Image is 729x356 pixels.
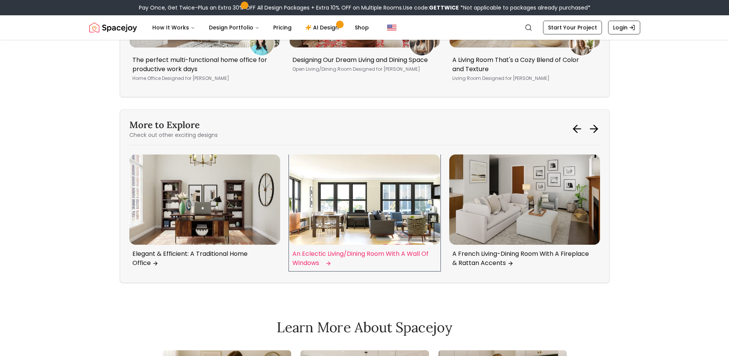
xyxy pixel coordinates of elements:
img: Brooke Boehm [569,31,594,55]
a: AI Design [299,20,347,35]
img: A French Living-Dining Room With A Fireplace & Rattan Accents [449,154,600,245]
a: Pricing [267,20,298,35]
span: Designed for [162,75,191,81]
div: Pay Once, Get Twice-Plus an Extra 30% OFF All Design Packages + Extra 10% OFF on Multiple Rooms. [139,4,590,11]
a: Spacejoy [89,20,137,35]
a: Shop [349,20,375,35]
p: Living Room [PERSON_NAME] [452,75,594,81]
a: Start Your Project [543,21,602,34]
p: Home Office [PERSON_NAME] [132,75,274,81]
p: Designing Our Dream Living and Dining Space [292,55,434,65]
div: 1 / 6 [449,154,600,273]
span: Designed for [482,75,512,81]
img: Shruti Sonni [409,31,434,55]
a: Elegant & Efficient: A Traditional Home OfficeElegant & Efficient: A Traditional Home Office [129,154,280,271]
a: Login [608,21,640,34]
button: Design Portfolio [203,20,266,35]
p: The perfect multi-functional home office for productive work days [132,55,274,74]
img: Spacejoy Logo [89,20,137,35]
p: Elegant & Efficient: A Traditional Home Office [132,249,274,268]
a: An Eclectic Living/Dining Room With A Wall Of WindowsAn Eclectic Living/Dining Room With A Wall O... [289,154,440,271]
h3: More to Explore [129,119,218,131]
img: United States [387,23,396,32]
h2: Learn More About Spacejoy [163,320,567,335]
p: Check out other exciting designs [129,131,218,139]
p: A French Living-Dining Room With A Fireplace & Rattan Accents [452,249,594,268]
nav: Main [146,20,375,35]
span: *Not applicable to packages already purchased* [459,4,590,11]
img: An Eclectic Living/Dining Room With A Wall Of Windows [289,154,440,245]
span: Use code: [403,4,459,11]
div: Carousel [129,154,600,273]
span: Designed for [353,66,382,72]
p: A Living Room That's a Cozy Blend of Color and Texture [452,55,594,74]
div: 5 / 6 [129,154,280,273]
img: Mackenzie Hesler [250,31,274,55]
p: Open Living/Dining Room [PERSON_NAME] [292,66,434,72]
nav: Global [89,15,640,40]
div: 6 / 6 [289,154,440,273]
b: GETTWICE [429,4,459,11]
button: How It Works [146,20,201,35]
p: An Eclectic Living/Dining Room With A Wall Of Windows [292,249,434,268]
a: A French Living-Dining Room With A Fireplace & Rattan Accents A French Living-Dining Room With A ... [449,154,600,271]
img: Elegant & Efficient: A Traditional Home Office [129,154,280,245]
